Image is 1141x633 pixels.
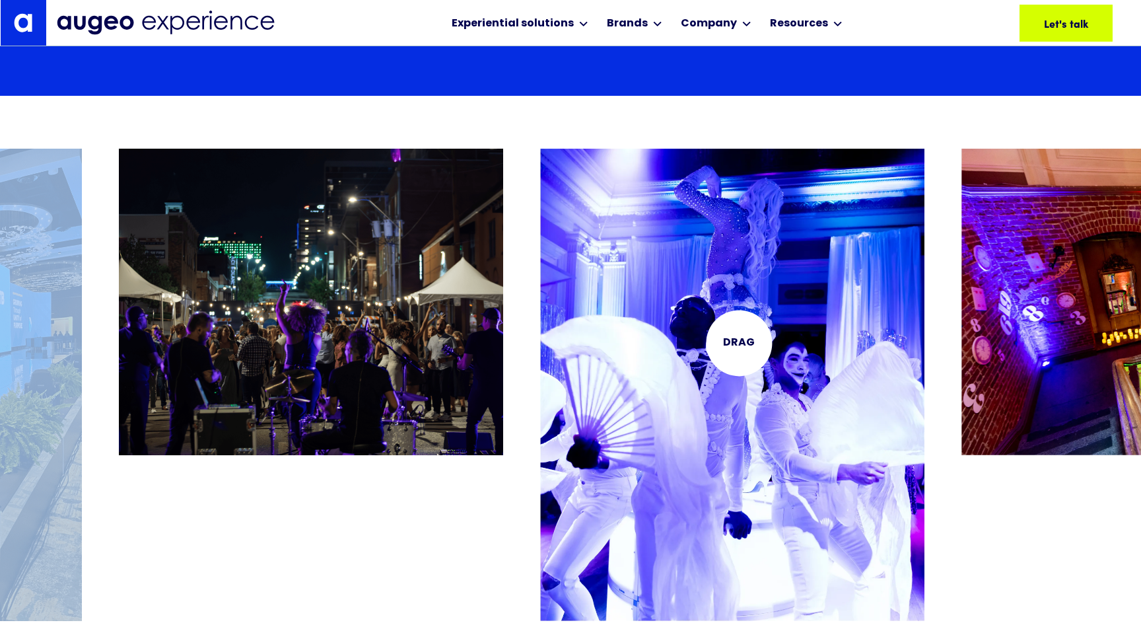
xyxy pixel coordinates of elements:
div: 9 / 26 [119,149,503,605]
div: Resources [770,16,828,32]
div: Brands [607,16,648,32]
a: Let's talk [1020,5,1113,42]
div: Experiential solutions [452,16,574,32]
img: Augeo Experience business unit full logo in midnight blue. [57,11,275,35]
img: Augeo's "a" monogram decorative logo in white. [14,13,32,32]
div: 10 / 26 [540,149,924,605]
div: Company [681,16,737,32]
